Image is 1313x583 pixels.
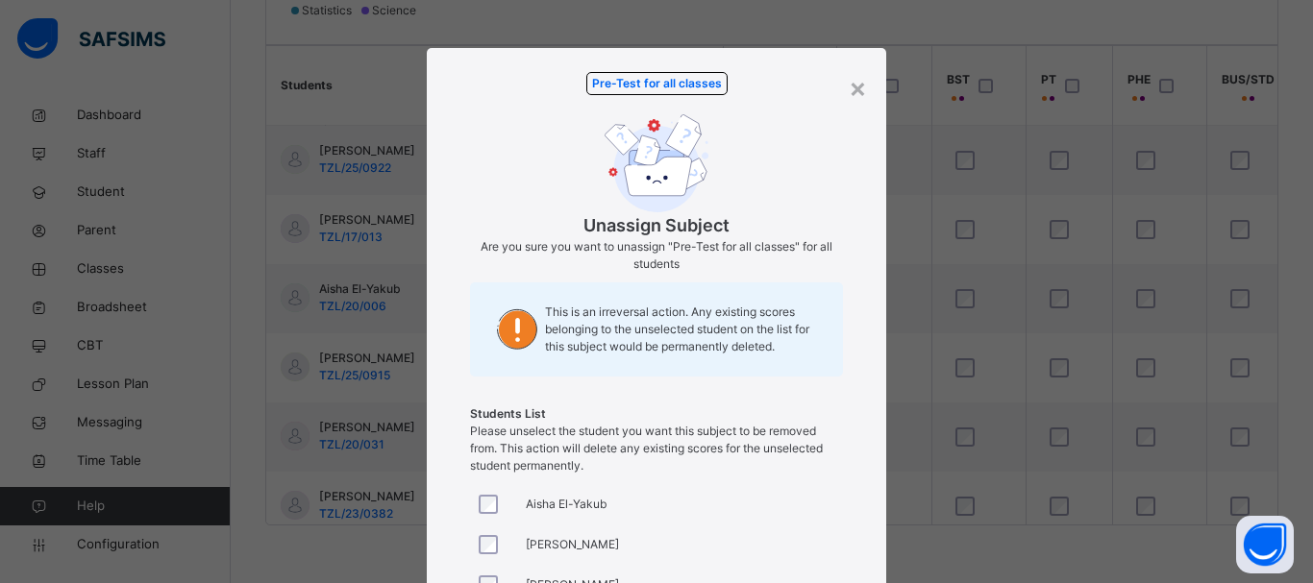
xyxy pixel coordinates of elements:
span: Aisha El-Yakub [526,496,607,513]
div: × [849,67,867,108]
button: Open asap [1236,516,1294,573]
span: Students List [470,406,546,421]
span: Pre-Test for all classes [586,72,728,95]
span: Unassign Subject [583,212,730,238]
span: [PERSON_NAME] [526,536,619,553]
span: This is an irreversal action. Any existing scores belonging to the unselected student on the list... [545,304,824,355]
img: warningIcon [489,302,545,357]
span: Please unselect the student you want this subject to be removed from. This action will delete any... [470,424,823,473]
span: Are you sure you want to unassign "Pre-Test for all classes" for all students [470,238,843,273]
img: Error Image [605,114,708,212]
